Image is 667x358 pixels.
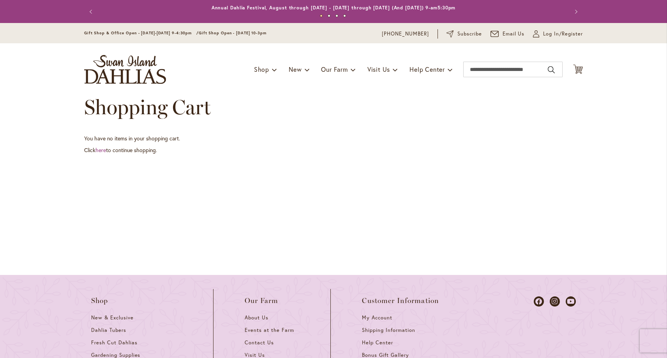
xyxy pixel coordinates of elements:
[382,30,429,38] a: [PHONE_NUMBER]
[567,4,583,19] button: Next
[91,339,138,346] span: Fresh Cut Dahlias
[245,314,268,321] span: About Us
[533,30,583,38] a: Log In/Register
[84,55,166,84] a: store logo
[543,30,583,38] span: Log In/Register
[491,30,525,38] a: Email Us
[245,339,274,346] span: Contact Us
[254,65,269,73] span: Shop
[245,327,294,333] span: Events at the Farm
[84,95,211,119] span: Shopping Cart
[362,297,439,305] span: Customer Information
[212,5,456,11] a: Annual Dahlia Festival, August through [DATE] - [DATE] through [DATE] (And [DATE]) 9-am5:30pm
[328,14,330,17] button: 2 of 4
[84,135,583,142] p: You have no items in your shopping cart.
[91,314,134,321] span: New & Exclusive
[321,65,348,73] span: Our Farm
[91,297,108,305] span: Shop
[457,30,482,38] span: Subscribe
[95,146,106,154] a: here
[409,65,445,73] span: Help Center
[199,30,266,35] span: Gift Shop Open - [DATE] 10-3pm
[503,30,525,38] span: Email Us
[343,14,346,17] button: 4 of 4
[446,30,482,38] a: Subscribe
[320,14,323,17] button: 1 of 4
[367,65,390,73] span: Visit Us
[91,327,126,333] span: Dahlia Tubers
[84,30,199,35] span: Gift Shop & Office Open - [DATE]-[DATE] 9-4:30pm /
[362,339,393,346] span: Help Center
[550,296,560,307] a: Dahlias on Instagram
[362,327,415,333] span: Shipping Information
[245,297,278,305] span: Our Farm
[6,330,28,352] iframe: Launch Accessibility Center
[84,146,583,154] p: Click to continue shopping.
[84,4,100,19] button: Previous
[289,65,302,73] span: New
[534,296,544,307] a: Dahlias on Facebook
[566,296,576,307] a: Dahlias on Youtube
[335,14,338,17] button: 3 of 4
[362,314,392,321] span: My Account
